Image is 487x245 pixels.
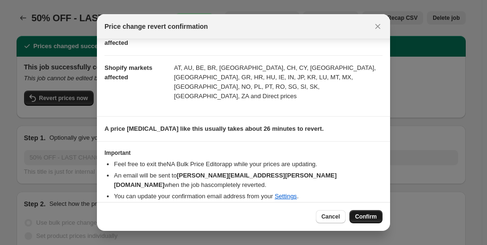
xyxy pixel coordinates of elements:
span: Cancel [322,213,340,220]
a: Settings [275,193,297,200]
li: An email will be sent to when the job has completely reverted . [114,171,383,190]
li: Feel free to exit the NA Bulk Price Editor app while your prices are updating. [114,160,383,169]
button: Close [371,20,384,33]
span: Shopify markets affected [104,64,152,81]
span: Price change revert confirmation [104,22,208,31]
button: Confirm [349,210,383,223]
li: You can update your confirmation email address from your . [114,192,383,201]
b: [PERSON_NAME][EMAIL_ADDRESS][PERSON_NAME][DOMAIN_NAME] [114,172,337,188]
dd: AT, AU, BE, BR, [GEOGRAPHIC_DATA], CH, CY, [GEOGRAPHIC_DATA], [GEOGRAPHIC_DATA], GR, HR, HU, IE, ... [174,55,383,109]
h3: Important [104,149,383,157]
button: Cancel [316,210,346,223]
b: A price [MEDICAL_DATA] like this usually takes about 26 minutes to revert. [104,125,324,132]
span: Confirm [355,213,377,220]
